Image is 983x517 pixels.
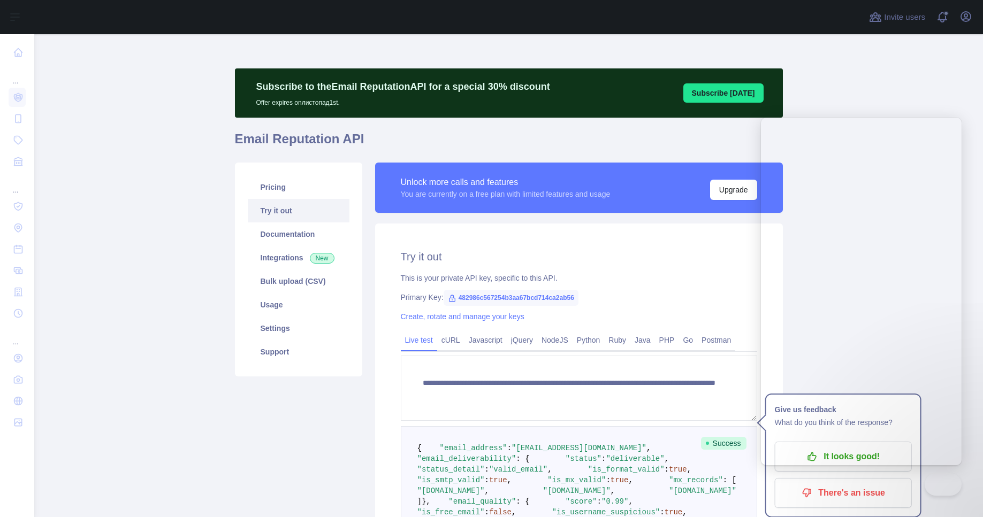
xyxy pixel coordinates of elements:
[516,497,529,506] span: : {
[248,317,349,340] a: Settings
[537,331,573,349] a: NodeJS
[440,444,507,452] span: "email_address"
[485,465,489,474] span: :
[256,79,550,94] p: Subscribe to the Email Reputation API for a special 30 % discount
[485,508,489,516] span: :
[606,476,610,484] span: :
[669,465,687,474] span: true
[417,487,485,495] span: "[DOMAIN_NAME]"
[256,94,550,107] p: Offer expires on листопад 1st.
[507,444,512,452] span: :
[507,331,537,349] a: jQuery
[697,331,735,349] a: Postman
[248,340,349,364] a: Support
[679,331,697,349] a: Go
[489,508,512,516] span: false
[669,476,723,484] span: "mx_records"
[489,465,547,474] span: "valid_email"
[547,465,552,474] span: ,
[485,487,489,495] span: ,
[489,476,507,484] span: true
[248,246,349,269] a: Integrations New
[444,290,578,306] span: 482986c567254b3aa67bcd714ca2ab56
[611,487,615,495] span: ,
[512,444,646,452] span: "[EMAIL_ADDRESS][DOMAIN_NAME]"
[665,465,669,474] span: :
[512,508,516,516] span: ,
[601,454,606,463] span: :
[9,173,26,195] div: ...
[646,444,651,452] span: ,
[588,465,665,474] span: "is_format_valid"
[422,497,431,506] span: },
[683,83,764,103] button: Subscribe [DATE]
[417,444,422,452] span: {
[516,454,529,463] span: : {
[417,508,485,516] span: "is_free_email"
[310,253,334,264] span: New
[248,269,349,293] a: Bulk upload (CSV)
[611,476,629,484] span: true
[597,497,601,506] span: :
[248,293,349,317] a: Usage
[701,437,746,450] span: Success
[630,331,655,349] a: Java
[669,487,736,495] span: "[DOMAIN_NAME]"
[604,331,630,349] a: Ruby
[417,476,485,484] span: "is_smtp_valid"
[437,331,464,349] a: cURL
[628,497,633,506] span: ,
[867,9,927,26] button: Invite users
[566,454,601,463] span: "status"
[655,331,679,349] a: PHP
[417,497,422,506] span: ]
[401,292,757,303] div: Primary Key:
[543,487,611,495] span: "[DOMAIN_NAME]"
[606,454,664,463] span: "deliverable"
[401,249,757,264] h2: Try it out
[248,222,349,246] a: Documentation
[401,176,611,189] div: Unlock more calls and features
[884,11,925,24] span: Invite users
[573,331,605,349] a: Python
[723,476,736,484] span: : [
[401,331,437,349] a: Live test
[9,64,26,86] div: ...
[417,465,485,474] span: "status_detail"
[248,175,349,199] a: Pricing
[660,508,664,516] span: :
[710,180,757,200] button: Upgrade
[235,130,783,156] h1: Email Reputation API
[9,325,26,346] div: ...
[417,454,516,463] span: "email_deliverability"
[566,497,597,506] span: "score"
[552,508,660,516] span: "is_username_suspicious"
[628,476,633,484] span: ,
[485,476,489,484] span: :
[761,118,962,465] iframe: To enrich screen reader interactions, please activate Accessibility in Grammarly extension settings
[401,273,757,283] div: This is your private API key, specific to this API.
[547,476,606,484] span: "is_mx_valid"
[665,454,669,463] span: ,
[601,497,628,506] span: "0.99"
[464,331,507,349] a: Javascript
[248,199,349,222] a: Try it out
[665,508,683,516] span: true
[401,189,611,199] div: You are currently on a free plan with limited features and usage
[401,312,524,321] a: Create, rotate and manage your keys
[925,473,962,496] iframe: Help Scout Beacon - Close
[687,465,691,474] span: ,
[448,497,516,506] span: "email_quality"
[507,476,512,484] span: ,
[682,508,687,516] span: ,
